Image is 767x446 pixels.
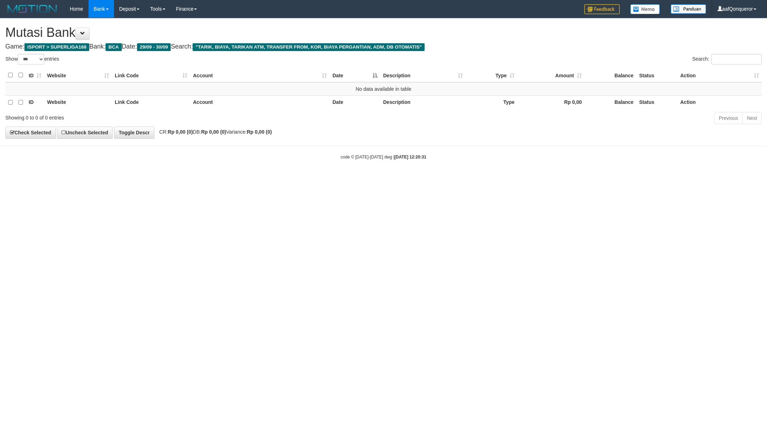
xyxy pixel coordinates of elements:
[677,95,762,109] th: Action
[168,129,193,135] strong: Rp 0,00 (0)
[341,155,426,160] small: code © [DATE]-[DATE] dwg |
[26,68,44,82] th: ID: activate to sort column ascending
[330,95,380,109] th: Date
[190,95,330,109] th: Account
[5,26,762,40] h1: Mutasi Bank
[5,127,56,139] a: Check Selected
[26,95,44,109] th: ID
[692,54,762,65] label: Search:
[584,4,620,14] img: Feedback.jpg
[742,112,762,124] a: Next
[114,127,154,139] a: Toggle Descr
[380,95,466,109] th: Description
[106,43,121,51] span: BCA
[44,95,112,109] th: Website
[585,95,636,109] th: Balance
[5,43,762,50] h4: Game: Bank: Date: Search:
[394,155,426,160] strong: [DATE] 12:20:31
[517,68,585,82] th: Amount: activate to sort column ascending
[5,54,59,65] label: Show entries
[112,95,190,109] th: Link Code
[24,43,89,51] span: ISPORT > SUPERLIGA168
[112,68,190,82] th: Link Code: activate to sort column ascending
[671,4,706,14] img: panduan.png
[137,43,171,51] span: 29/09 - 30/09
[636,68,677,82] th: Status
[156,129,272,135] span: CR: DB: Variance:
[466,95,517,109] th: Type
[193,43,425,51] span: "TARIK, BIAYA, TARIKAN ATM, TRANSFER FROM, KOR, BIAYA PERGANTIAN, ADM, DB OTOMATIS"
[380,68,466,82] th: Description: activate to sort column ascending
[636,95,677,109] th: Status
[247,129,272,135] strong: Rp 0,00 (0)
[5,82,762,96] td: No data available in table
[630,4,660,14] img: Button%20Memo.svg
[201,129,226,135] strong: Rp 0,00 (0)
[714,112,743,124] a: Previous
[57,127,113,139] a: Uncheck Selected
[711,54,762,65] input: Search:
[190,68,330,82] th: Account: activate to sort column ascending
[330,68,380,82] th: Date: activate to sort column descending
[466,68,517,82] th: Type: activate to sort column ascending
[5,111,314,121] div: Showing 0 to 0 of 0 entries
[5,4,59,14] img: MOTION_logo.png
[677,68,762,82] th: Action: activate to sort column ascending
[18,54,44,65] select: Showentries
[44,68,112,82] th: Website: activate to sort column ascending
[585,68,636,82] th: Balance
[517,95,585,109] th: Rp 0,00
